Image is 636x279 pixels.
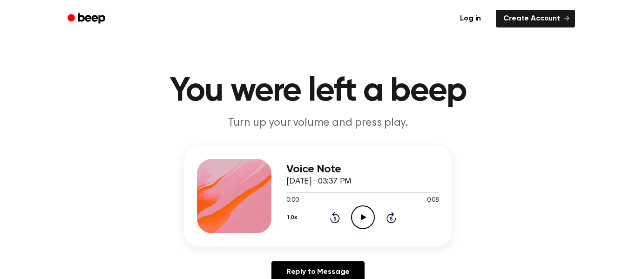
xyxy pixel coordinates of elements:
a: Log in [451,8,490,29]
h3: Voice Note [286,163,439,176]
a: Create Account [496,10,575,27]
a: Beep [61,10,114,28]
span: 0:00 [286,196,298,205]
p: Turn up your volume and press play. [139,116,497,131]
span: [DATE] · 03:37 PM [286,177,352,186]
h1: You were left a beep [80,75,556,108]
button: 1.0x [286,210,300,225]
span: 0:08 [427,196,439,205]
